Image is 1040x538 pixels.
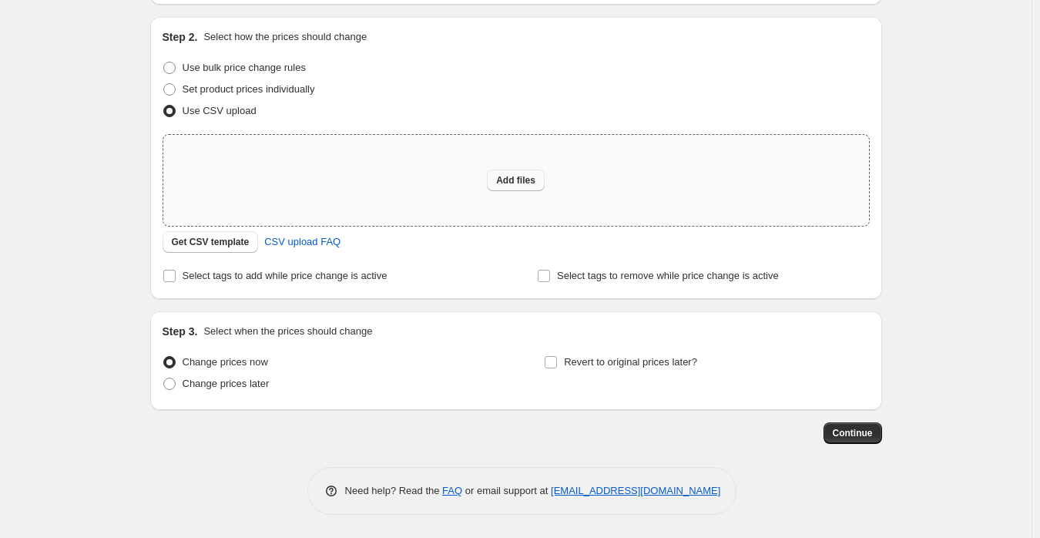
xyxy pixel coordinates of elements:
span: Select tags to remove while price change is active [557,270,779,281]
span: Set product prices individually [183,83,315,95]
span: Select tags to add while price change is active [183,270,387,281]
span: Revert to original prices later? [564,356,697,368]
span: Need help? Read the [345,485,443,496]
button: Continue [824,422,882,444]
p: Select how the prices should change [203,29,367,45]
button: Add files [487,170,545,191]
span: Continue [833,427,873,439]
span: CSV upload FAQ [264,234,341,250]
span: Get CSV template [172,236,250,248]
span: Use CSV upload [183,105,257,116]
span: Change prices later [183,378,270,389]
p: Select when the prices should change [203,324,372,339]
a: [EMAIL_ADDRESS][DOMAIN_NAME] [551,485,720,496]
span: Change prices now [183,356,268,368]
span: or email support at [462,485,551,496]
span: Use bulk price change rules [183,62,306,73]
h2: Step 3. [163,324,198,339]
a: FAQ [442,485,462,496]
span: Add files [496,174,535,187]
h2: Step 2. [163,29,198,45]
button: Get CSV template [163,231,259,253]
a: CSV upload FAQ [255,230,350,254]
